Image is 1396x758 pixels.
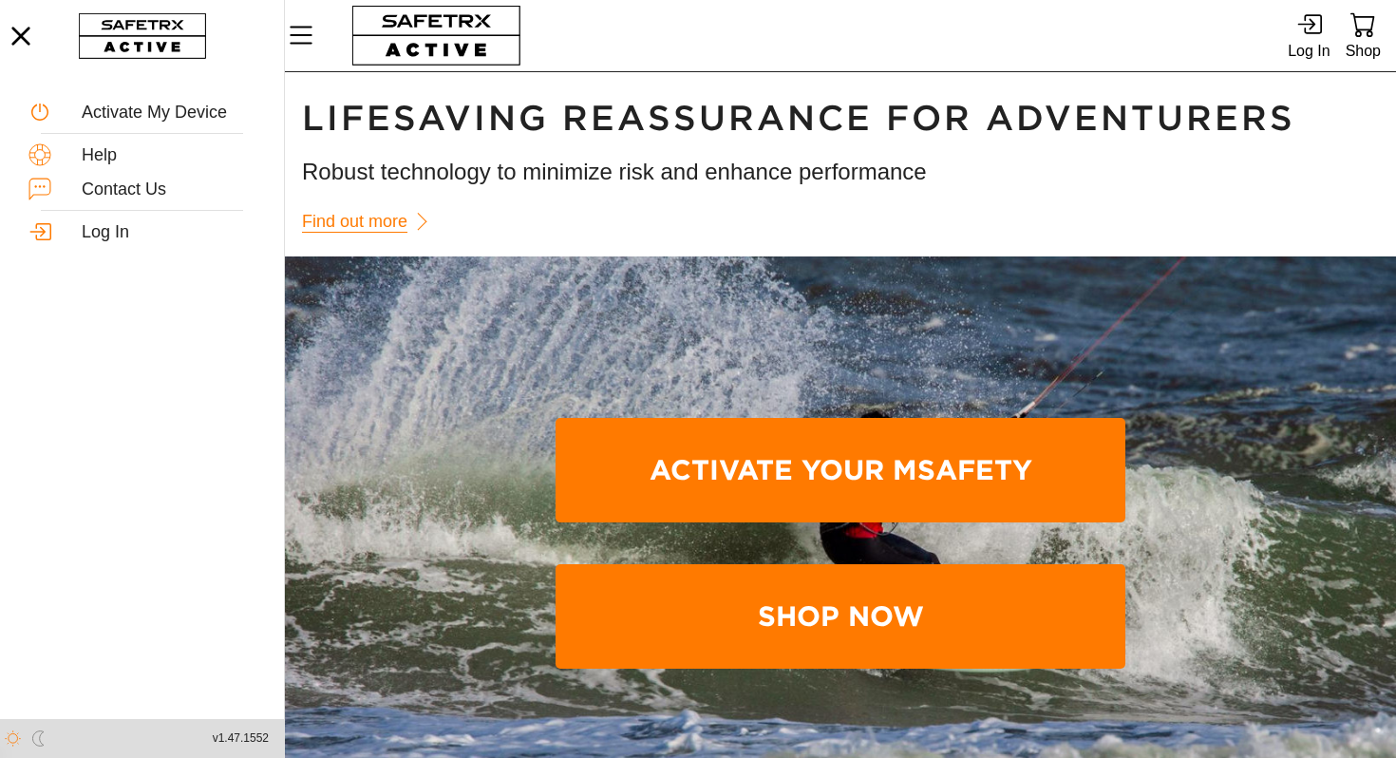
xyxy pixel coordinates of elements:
[1346,38,1381,64] div: Shop
[556,564,1125,669] a: Shop Now
[571,422,1110,519] span: Activate Your MSafety
[28,178,51,200] img: ContactUs.svg
[5,730,21,747] img: ModeLight.svg
[302,97,1379,141] h1: Lifesaving Reassurance For Adventurers
[28,143,51,166] img: Help.svg
[201,723,280,754] button: v1.47.1552
[1288,38,1330,64] div: Log In
[556,418,1125,522] a: Activate Your MSafety
[302,207,407,237] span: Find out more
[302,203,442,240] a: Find out more
[302,156,1379,188] h3: Robust technology to minimize risk and enhance performance
[285,15,332,55] button: Menu
[82,103,255,123] div: Activate My Device
[30,730,47,747] img: ModeDark.svg
[82,145,255,166] div: Help
[82,222,255,243] div: Log In
[571,568,1110,665] span: Shop Now
[82,180,255,200] div: Contact Us
[213,729,269,749] span: v1.47.1552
